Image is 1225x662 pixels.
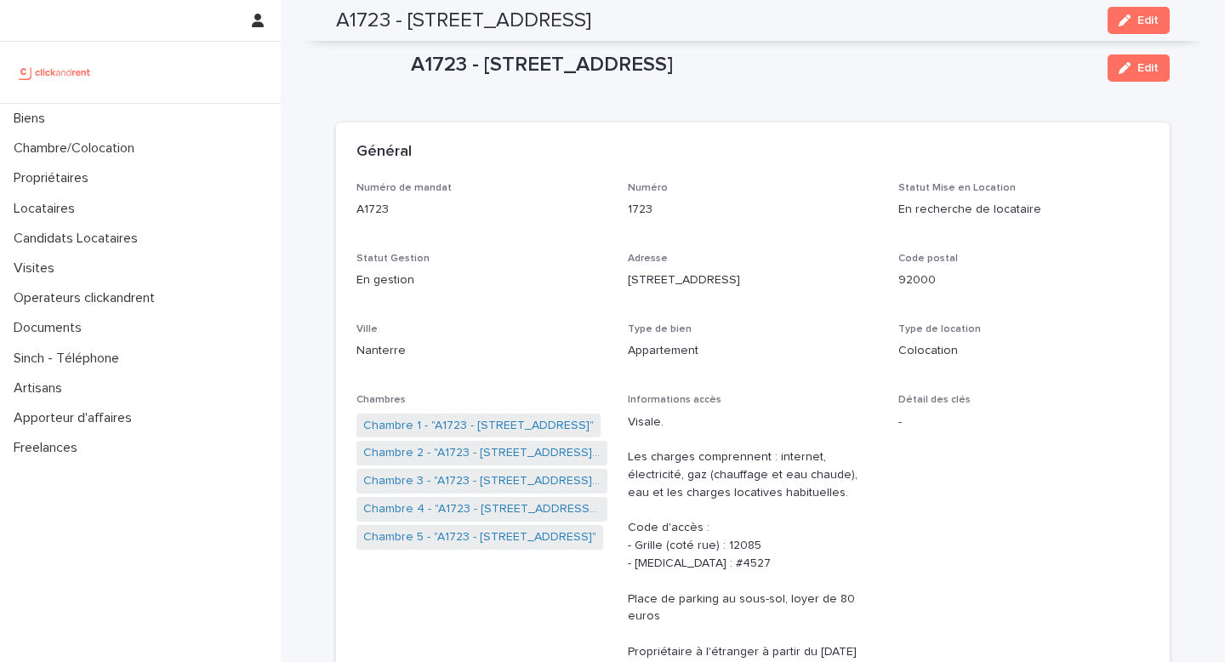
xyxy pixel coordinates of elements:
p: Visale. Les charges comprennent : internet, électricité, gaz (chauffage et eau chaude), eau et le... [628,414,879,661]
span: Numéro [628,183,668,193]
p: Freelances [7,440,91,456]
p: Colocation [898,342,1149,360]
span: Détail des clés [898,395,971,405]
span: Statut Gestion [356,254,430,264]
h2: A1723 - [STREET_ADDRESS] [336,9,591,33]
p: Candidats Locataires [7,231,151,247]
p: Artisans [7,380,76,397]
p: Chambre/Colocation [7,140,148,157]
p: Operateurs clickandrent [7,290,168,306]
p: En recherche de locataire [898,201,1149,219]
p: 92000 [898,271,1149,289]
p: A1723 [356,201,607,219]
p: Nanterre [356,342,607,360]
span: Statut Mise en Location [898,183,1016,193]
p: Appartement [628,342,879,360]
p: Apporteur d'affaires [7,410,145,426]
button: Edit [1108,7,1170,34]
span: Numéro de mandat [356,183,452,193]
p: - [898,414,1149,431]
a: Chambre 1 - "A1723 - [STREET_ADDRESS]" [363,417,594,435]
a: Chambre 2 - "A1723 - [STREET_ADDRESS][PERSON_NAME]" [363,444,601,462]
p: Visites [7,260,68,277]
p: Sinch - Téléphone [7,351,133,367]
span: Edit [1137,14,1159,26]
h2: Général [356,143,412,162]
button: Edit [1108,54,1170,82]
p: Locataires [7,201,88,217]
span: Chambres [356,395,406,405]
p: 1723 [628,201,879,219]
span: Code postal [898,254,958,264]
p: Propriétaires [7,170,102,186]
span: Edit [1137,62,1159,74]
p: En gestion [356,271,607,289]
span: Adresse [628,254,668,264]
span: Type de bien [628,324,692,334]
img: UCB0brd3T0yccxBKYDjQ [14,55,96,89]
p: [STREET_ADDRESS] [628,271,879,289]
span: Ville [356,324,378,334]
p: Documents [7,320,95,336]
p: A1723 - [STREET_ADDRESS] [411,53,1094,77]
p: Biens [7,111,59,127]
a: Chambre 4 - "A1723 - [STREET_ADDRESS][PERSON_NAME]" [363,500,601,518]
a: Chambre 5 - "A1723 - [STREET_ADDRESS]" [363,528,596,546]
span: Type de location [898,324,981,334]
span: Informations accès [628,395,721,405]
a: Chambre 3 - "A1723 - [STREET_ADDRESS][PERSON_NAME]" [363,472,601,490]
